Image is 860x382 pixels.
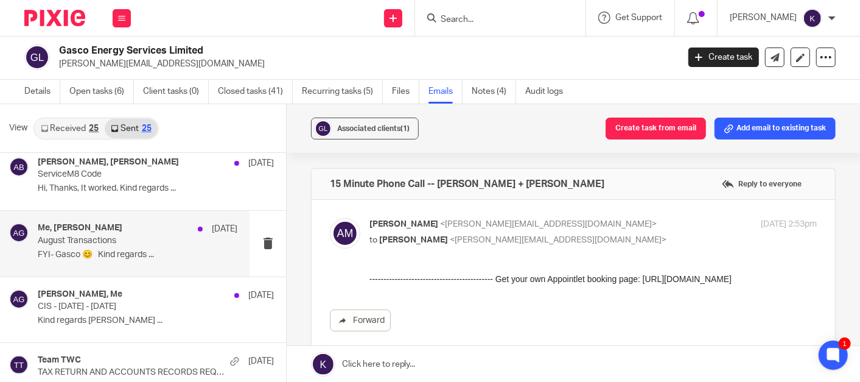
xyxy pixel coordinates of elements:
[248,289,274,302] p: [DATE]
[38,223,122,233] h4: Me, [PERSON_NAME]
[450,236,666,244] span: <[PERSON_NAME][EMAIL_ADDRESS][DOMAIN_NAME]>
[9,122,27,135] span: View
[24,10,85,26] img: Pixie
[59,44,548,57] h2: Gasco Energy Services Limited
[379,236,448,244] span: [PERSON_NAME]
[311,118,419,140] button: Associated clients(1)
[730,12,797,24] p: [PERSON_NAME]
[400,125,410,132] span: (1)
[525,80,572,104] a: Audit logs
[606,118,706,140] button: Create task from email
[38,355,81,366] h4: Team TWC
[330,218,360,249] img: svg%3E
[761,218,817,231] p: [DATE] 2:53pm
[472,80,516,104] a: Notes (4)
[803,9,822,28] img: svg%3E
[212,223,237,235] p: [DATE]
[38,169,226,180] p: ServiceM8 Code
[69,80,134,104] a: Open tasks (6)
[439,15,549,26] input: Search
[38,236,197,246] p: August Transactions
[24,44,50,70] img: svg%3E
[142,124,152,133] div: 25
[35,119,105,138] a: Received25
[218,80,293,104] a: Closed tasks (41)
[314,119,332,138] img: svg%3E
[38,302,226,312] p: CIS - [DATE] - [DATE]
[688,48,759,67] a: Create task
[59,58,670,70] p: [PERSON_NAME][EMAIL_ADDRESS][DOMAIN_NAME]
[428,80,463,104] a: Emails
[719,175,805,193] label: Reply to everyone
[38,316,274,326] p: Kind regards [PERSON_NAME] ...
[440,220,657,228] span: <[PERSON_NAME][EMAIL_ADDRESS][DOMAIN_NAME]>
[143,80,209,104] a: Client tasks (0)
[89,124,99,133] div: 25
[38,183,274,194] p: Hi, Thanks, It worked. Kind regards ...
[38,157,179,168] h4: [PERSON_NAME], [PERSON_NAME]
[337,125,410,132] span: Associated clients
[38,367,226,378] p: TAX RETURN AND ACCOUNTS RECORDS REQUEST
[38,289,122,300] h4: [PERSON_NAME], Me
[9,223,29,242] img: svg%3E
[330,178,604,190] h4: 15 Minute Phone Call -- [PERSON_NAME] + [PERSON_NAME]
[248,157,274,169] p: [DATE]
[248,355,274,367] p: [DATE]
[9,289,29,309] img: svg%3E
[839,338,851,350] div: 1
[330,309,391,331] a: Forward
[715,118,836,140] button: Add email to existing task
[615,13,662,22] span: Get Support
[392,80,419,104] a: Files
[369,236,377,244] span: to
[9,355,29,375] img: svg%3E
[38,250,237,260] p: FYI- Gasco 😊 Kind regards ...
[9,157,29,177] img: svg%3E
[302,80,383,104] a: Recurring tasks (5)
[369,220,438,228] span: [PERSON_NAME]
[105,119,157,138] a: Sent25
[24,80,60,104] a: Details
